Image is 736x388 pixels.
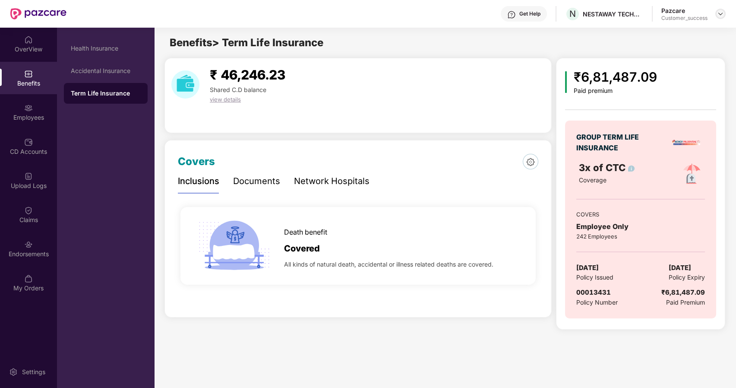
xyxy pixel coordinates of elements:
img: icon [195,207,273,285]
div: Documents [233,175,280,188]
img: svg+xml;base64,PHN2ZyBpZD0iQmVuZWZpdHMiIHhtbG5zPSJodHRwOi8vd3d3LnczLm9yZy8yMDAwL3N2ZyIgd2lkdGg9Ij... [24,70,33,78]
div: Covers [178,153,215,170]
span: Policy Number [576,299,618,306]
span: view details [210,96,241,103]
div: Network Hospitals [294,175,370,188]
div: Get Help [519,10,540,17]
span: Death benefit [284,227,327,238]
span: 00013431 [576,288,611,296]
span: Coverage [579,176,606,184]
span: Paid Premium [666,298,705,307]
div: Customer_success [661,15,708,22]
div: Pazcare [661,6,708,15]
div: Accidental Insurance [71,67,141,74]
div: Employee Only [576,221,705,232]
span: N [569,9,576,19]
span: Policy Expiry [669,273,705,282]
div: Health Insurance [71,45,141,52]
img: svg+xml;base64,PHN2ZyBpZD0iRW1wbG95ZWVzIiB4bWxucz0iaHR0cDovL3d3dy53My5vcmcvMjAwMC9zdmciIHdpZHRoPS... [24,104,33,112]
img: svg+xml;base64,PHN2ZyBpZD0iSG9tZSIgeG1sbnM9Imh0dHA6Ly93d3cudzMub3JnLzIwMDAvc3ZnIiB3aWR0aD0iMjAiIG... [24,35,33,44]
img: 6dce827fd94a5890c5f76efcf9a6403c.png [527,158,534,166]
div: 242 Employees [576,232,705,241]
img: svg+xml;base64,PHN2ZyBpZD0iQ2xhaW0iIHhtbG5zPSJodHRwOi8vd3d3LnczLm9yZy8yMDAwL3N2ZyIgd2lkdGg9IjIwIi... [24,206,33,215]
span: [DATE] [669,263,691,273]
img: svg+xml;base64,PHN2ZyBpZD0iVXBsb2FkX0xvZ3MiIGRhdGEtbmFtZT0iVXBsb2FkIExvZ3MiIHhtbG5zPSJodHRwOi8vd3... [24,172,33,181]
div: Paid premium [574,87,657,95]
img: svg+xml;base64,PHN2ZyBpZD0iTXlfT3JkZXJzIiBkYXRhLW5hbWU9Ik15IE9yZGVycyIgeG1sbnM9Imh0dHA6Ly93d3cudz... [24,274,33,283]
img: svg+xml;base64,PHN2ZyBpZD0iRW5kb3JzZW1lbnRzIiB4bWxucz0iaHR0cDovL3d3dy53My5vcmcvMjAwMC9zdmciIHdpZH... [24,240,33,249]
div: COVERS [576,210,705,219]
div: ₹6,81,487.09 [574,67,657,87]
span: Shared C.D balance [210,86,266,93]
img: svg+xml;base64,PHN2ZyBpZD0iSGVscC0zMngzMiIgeG1sbnM9Imh0dHA6Ly93d3cudzMub3JnLzIwMDAvc3ZnIiB3aWR0aD... [507,10,516,19]
img: svg+xml;base64,PHN2ZyBpZD0iU2V0dGluZy0yMHgyMCIgeG1sbnM9Imh0dHA6Ly93d3cudzMub3JnLzIwMDAvc3ZnIiB3aW... [9,368,18,376]
span: Benefits > Term Life Insurance [170,36,323,49]
img: icon [565,71,567,93]
div: ₹6,81,487.09 [661,287,705,298]
img: svg+xml;base64,PHN2ZyBpZD0iRHJvcGRvd24tMzJ4MzIiIHhtbG5zPSJodHRwOi8vd3d3LnczLm9yZy8yMDAwL3N2ZyIgd2... [717,10,724,17]
img: New Pazcare Logo [10,8,66,19]
img: download [171,70,199,99]
img: svg+xml;base64,PHN2ZyBpZD0iQ0RfQWNjb3VudHMiIGRhdGEtbmFtZT0iQ0QgQWNjb3VudHMiIHhtbG5zPSJodHRwOi8vd3... [24,138,33,146]
div: Term Life Insurance [71,89,141,98]
div: GROUP TERM LIFE INSURANCE [576,132,652,153]
span: ₹ 46,246.23 [210,67,285,83]
span: Policy Issued [576,273,613,282]
div: Settings [19,368,48,376]
span: All kinds of natural death, accidental or illness related deaths are covered. [284,260,493,269]
div: NESTAWAY TECHNOLOGIES PRIVATE LIMITED [583,10,643,18]
img: insurerLogo [671,127,701,158]
img: info [628,165,635,172]
span: [DATE] [576,263,599,273]
span: Covered [284,242,320,255]
img: policyIcon [678,160,706,188]
span: 3x of CTC [579,162,635,173]
div: Inclusions [178,175,219,188]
